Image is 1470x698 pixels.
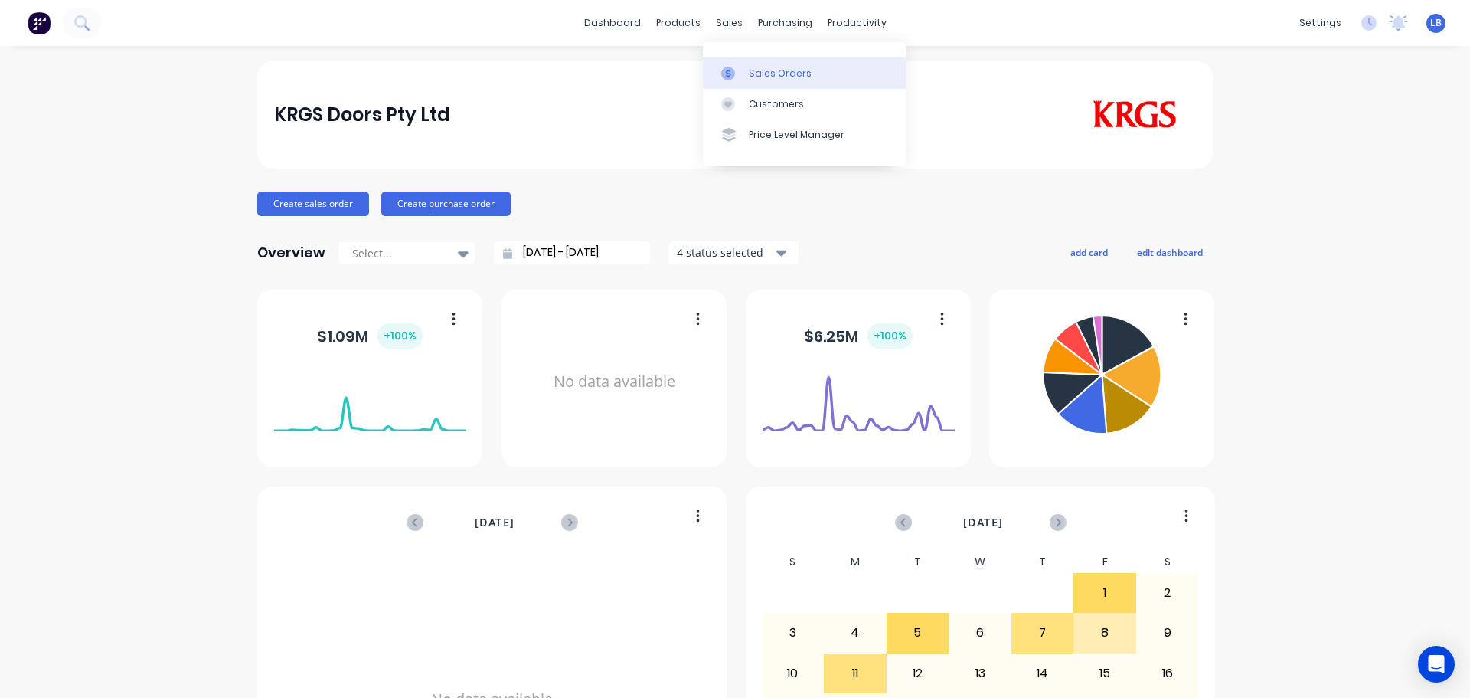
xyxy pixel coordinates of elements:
[825,654,886,693] div: 11
[381,192,511,216] button: Create purchase order
[518,310,710,454] div: No data available
[703,57,906,88] a: Sales Orders
[475,514,514,531] span: [DATE]
[1418,646,1455,683] div: Open Intercom Messenger
[1074,614,1135,652] div: 8
[377,323,423,349] div: + 100 %
[949,654,1011,693] div: 13
[1136,551,1199,573] div: S
[1137,574,1198,612] div: 2
[28,11,51,34] img: Factory
[317,323,423,349] div: $ 1.09M
[804,323,913,349] div: $ 6.25M
[749,97,804,111] div: Customers
[677,244,773,261] div: 4 status selected
[749,67,812,80] div: Sales Orders
[708,11,750,34] div: sales
[887,614,949,652] div: 5
[703,89,906,120] a: Customers
[1089,100,1180,129] img: KRGS Doors Pty Ltd
[1430,16,1442,30] span: LB
[949,551,1011,573] div: W
[824,551,887,573] div: M
[1127,242,1213,262] button: edit dashboard
[274,100,450,130] div: KRGS Doors Pty Ltd
[1011,551,1074,573] div: T
[1137,654,1198,693] div: 16
[887,551,949,573] div: T
[763,654,824,693] div: 10
[1012,654,1073,693] div: 14
[668,241,799,264] button: 4 status selected
[1012,614,1073,652] div: 7
[1137,614,1198,652] div: 9
[763,614,824,652] div: 3
[963,514,1003,531] span: [DATE]
[1073,551,1136,573] div: F
[257,192,369,216] button: Create sales order
[648,11,708,34] div: products
[1074,574,1135,612] div: 1
[1060,242,1118,262] button: add card
[949,614,1011,652] div: 6
[1074,654,1135,693] div: 15
[825,614,886,652] div: 4
[762,551,825,573] div: S
[750,11,820,34] div: purchasing
[749,128,844,142] div: Price Level Manager
[887,654,949,693] div: 12
[820,11,894,34] div: productivity
[703,120,906,150] a: Price Level Manager
[577,11,648,34] a: dashboard
[1292,11,1349,34] div: settings
[257,238,325,268] div: Overview
[867,323,913,349] div: + 100 %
